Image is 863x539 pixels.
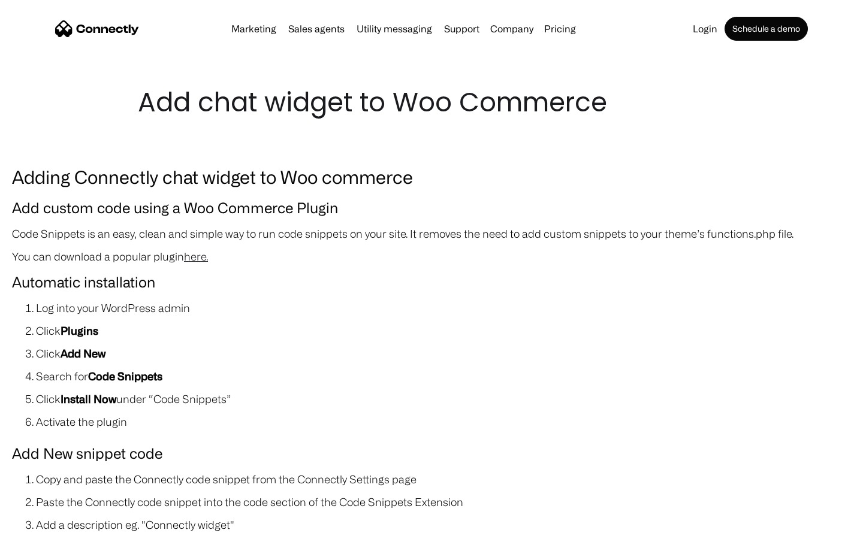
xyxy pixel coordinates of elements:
[439,24,484,34] a: Support
[61,393,116,405] strong: Install Now
[24,518,72,535] ul: Language list
[12,163,851,190] h3: Adding Connectly chat widget to Woo commerce
[61,347,105,359] strong: Add New
[12,271,851,293] h4: Automatic installation
[227,24,281,34] a: Marketing
[539,24,581,34] a: Pricing
[36,493,851,510] li: Paste the Connectly code snippet into the code section of the Code Snippets Extension
[36,299,851,316] li: Log into your WordPress admin
[12,196,851,219] h4: Add custom code using a Woo Commerce Plugin
[184,250,208,262] a: here.
[725,17,808,41] a: Schedule a demo
[138,84,725,121] h1: Add chat widget to Woo Commerce
[688,24,722,34] a: Login
[88,370,162,382] strong: Code Snippets
[490,20,533,37] div: Company
[36,322,851,339] li: Click
[283,24,349,34] a: Sales agents
[36,413,851,430] li: Activate the plugin
[36,390,851,407] li: Click under “Code Snippets”
[12,442,851,465] h4: Add New snippet code
[36,345,851,362] li: Click
[12,225,851,242] p: Code Snippets is an easy, clean and simple way to run code snippets on your site. It removes the ...
[36,368,851,384] li: Search for
[12,518,72,535] aside: Language selected: English
[352,24,437,34] a: Utility messaging
[36,471,851,487] li: Copy and paste the Connectly code snippet from the Connectly Settings page
[61,325,98,337] strong: Plugins
[36,516,851,533] li: Add a description eg. "Connectly widget"
[12,248,851,265] p: You can download a popular plugin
